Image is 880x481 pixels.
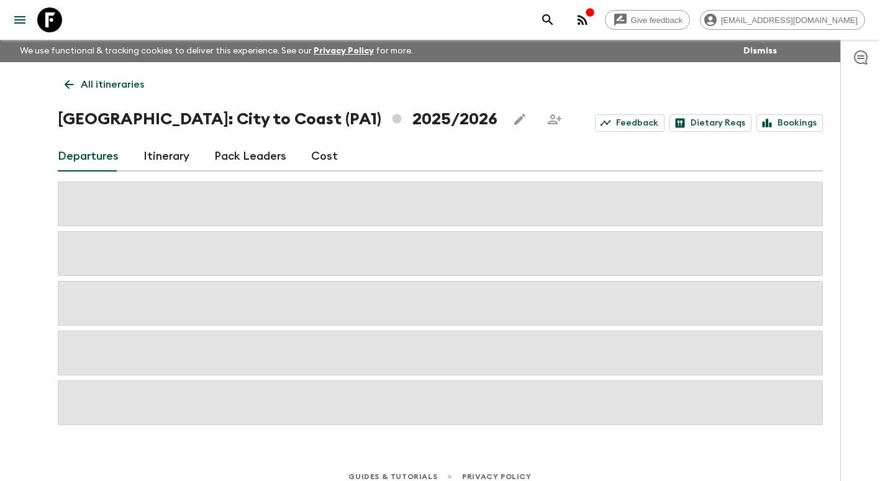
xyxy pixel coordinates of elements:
a: Cost [311,142,338,172]
span: [EMAIL_ADDRESS][DOMAIN_NAME] [714,16,864,25]
button: Dismiss [740,42,780,60]
h1: [GEOGRAPHIC_DATA]: City to Coast (PA1) 2025/2026 [58,107,497,132]
span: Share this itinerary [542,107,567,132]
a: All itineraries [58,72,151,97]
a: Give feedback [605,10,690,30]
button: menu [7,7,32,32]
a: Feedback [595,114,665,132]
a: Departures [58,142,119,172]
a: Bookings [756,114,823,132]
p: We use functional & tracking cookies to deliver this experience. See our for more. [15,40,418,62]
button: search adventures [535,7,560,32]
a: Pack Leaders [214,142,286,172]
p: All itineraries [81,77,144,92]
div: [EMAIL_ADDRESS][DOMAIN_NAME] [700,10,865,30]
button: Edit this itinerary [507,107,532,132]
a: Itinerary [143,142,189,172]
span: Give feedback [624,16,689,25]
a: Privacy Policy [314,47,374,55]
a: Dietary Reqs [669,114,751,132]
